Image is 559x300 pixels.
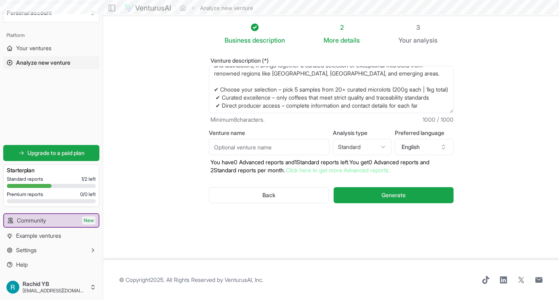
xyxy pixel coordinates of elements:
span: Community [17,216,46,224]
button: Settings [3,244,99,257]
div: Platform [3,29,99,42]
label: Analysis type [333,130,392,136]
a: CommunityNew [4,214,99,227]
a: VenturusAI, Inc [225,276,262,283]
img: ACg8ocKAAKh1liyTdFP-hSFZdBkBN1uTQ3Dg62ZtwvssbcGW7KF6OM4=s96-c [6,281,19,294]
a: Your ventures [3,42,99,55]
span: Your [398,35,412,45]
div: 2 [324,22,360,32]
span: Rachid YB [23,280,87,288]
a: Help [3,258,99,271]
span: description [252,36,285,44]
span: 0 / 0 left [80,191,96,198]
span: 1 / 2 left [81,176,96,182]
span: Example ventures [16,232,61,240]
span: New [82,216,95,224]
button: Rachid YB[EMAIL_ADDRESS][DOMAIN_NAME] [3,278,99,297]
span: © Copyright 2025 . All Rights Reserved by . [119,276,263,284]
span: Upgrade to a paid plan [27,149,85,157]
span: Help [16,261,28,269]
label: Venture name [209,130,330,136]
span: 1000 / 1000 [423,116,454,124]
div: 3 [398,22,437,32]
input: Optional venture name [209,139,330,155]
p: You have 0 Advanced reports and 1 Standard reports left. Y ou get 0 Advanced reports and 2 Standa... [209,158,454,174]
span: More [324,35,339,45]
span: Analyze new venture [16,59,70,67]
a: Click here to get more Advanced reports. [286,167,390,173]
span: Generate [382,191,406,199]
span: Settings [16,246,37,254]
span: Business [225,35,251,45]
textarea: Discover the Best of [GEOGRAPHIC_DATA] MADE IN [GEOGRAPHIC_DATA] is a curated platform that conne... [209,66,454,113]
label: Venture description (*) [209,58,454,63]
a: Upgrade to a paid plan [3,145,99,161]
span: Premium reports [7,191,43,198]
span: details [340,36,360,44]
button: English [395,139,454,155]
span: Minimum 8 characters. [210,116,264,124]
a: Example ventures [3,229,99,242]
span: [EMAIL_ADDRESS][DOMAIN_NAME] [23,288,87,294]
button: Generate [334,187,453,203]
h3: Starter plan [7,166,96,174]
span: Standard reports [7,176,43,182]
span: Your ventures [16,44,52,52]
a: Analyze new venture [3,56,99,69]
span: analysis [413,36,437,44]
button: Back [209,187,329,203]
label: Preferred language [395,130,454,136]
